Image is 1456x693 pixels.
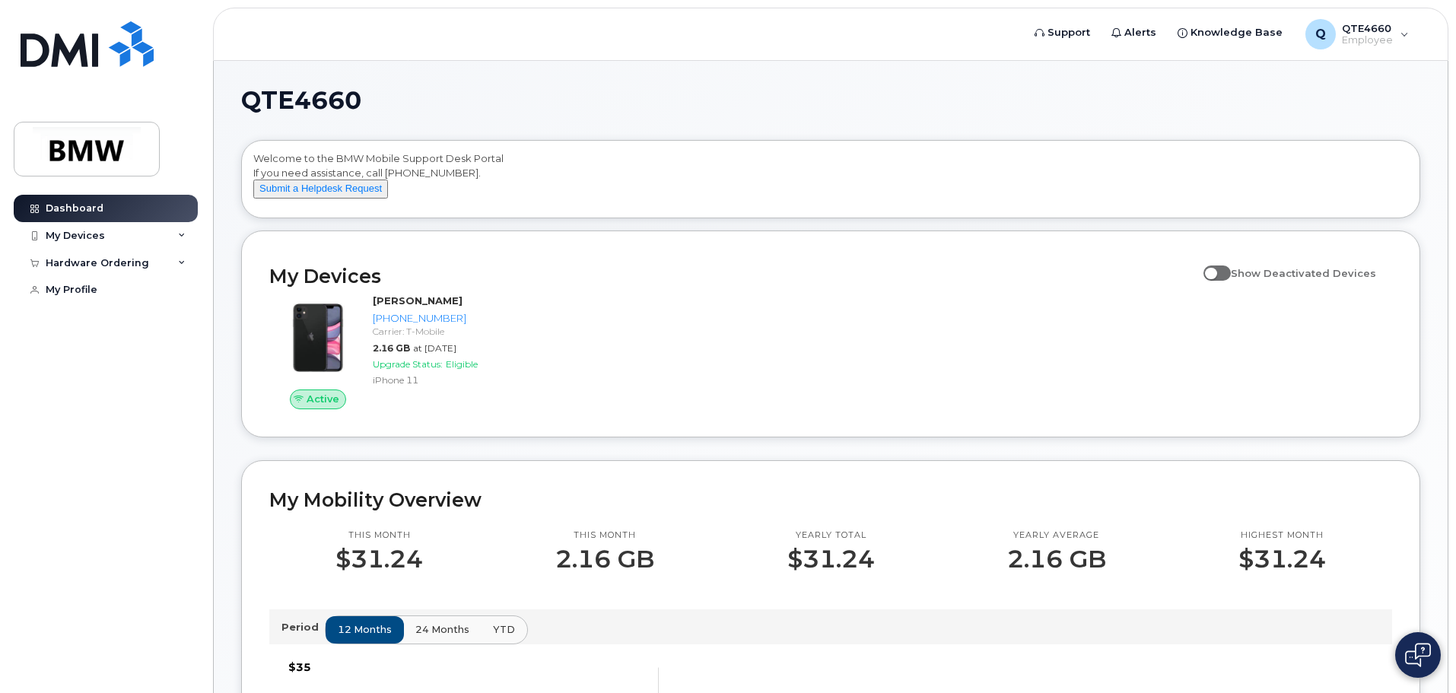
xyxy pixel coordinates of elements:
tspan: $35 [288,660,311,674]
button: Submit a Helpdesk Request [253,180,388,199]
p: $31.24 [335,545,423,573]
a: Active[PERSON_NAME][PHONE_NUMBER]Carrier: T-Mobile2.16 GBat [DATE]Upgrade Status:EligibleiPhone 11 [269,294,536,409]
span: YTD [493,622,515,637]
p: $31.24 [787,545,875,573]
p: This month [555,529,654,542]
p: 2.16 GB [1007,545,1106,573]
p: Yearly total [787,529,875,542]
span: 24 months [415,622,469,637]
div: Carrier: T-Mobile [373,325,530,338]
p: $31.24 [1238,545,1326,573]
h2: My Devices [269,265,1196,288]
span: Show Deactivated Devices [1231,267,1376,279]
input: Show Deactivated Devices [1203,259,1216,271]
span: QTE4660 [241,89,361,112]
div: [PHONE_NUMBER] [373,311,530,326]
span: Upgrade Status: [373,358,443,370]
p: Yearly average [1007,529,1106,542]
a: Submit a Helpdesk Request [253,182,388,194]
p: 2.16 GB [555,545,654,573]
div: iPhone 11 [373,374,530,386]
span: 2.16 GB [373,342,410,354]
span: Active [307,392,339,406]
p: Highest month [1238,529,1326,542]
img: Open chat [1405,643,1431,667]
h2: My Mobility Overview [269,488,1392,511]
span: Eligible [446,358,478,370]
img: iPhone_11.jpg [281,301,354,374]
div: Welcome to the BMW Mobile Support Desk Portal If you need assistance, call [PHONE_NUMBER]. [253,151,1408,212]
span: at [DATE] [413,342,456,354]
p: Period [281,620,325,634]
p: This month [335,529,423,542]
strong: [PERSON_NAME] [373,294,463,307]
